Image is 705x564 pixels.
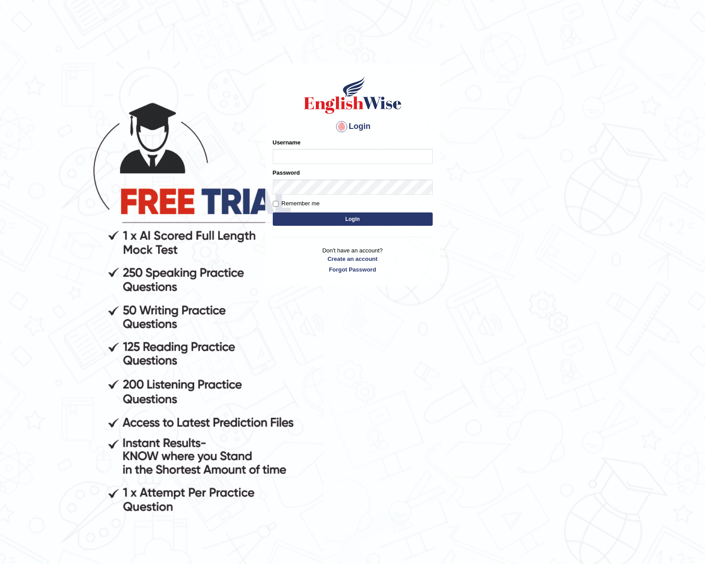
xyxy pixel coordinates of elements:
[273,120,433,134] h4: Login
[302,75,403,115] img: Logo of English Wise sign in for intelligent practice with AI
[273,138,301,147] label: Username
[273,201,279,207] input: Remember me
[273,246,433,274] p: Don't have an account?
[273,168,300,177] label: Password
[273,265,433,274] a: Forgot Password
[273,255,433,263] a: Create an account
[273,199,320,208] label: Remember me
[273,212,433,226] button: Login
